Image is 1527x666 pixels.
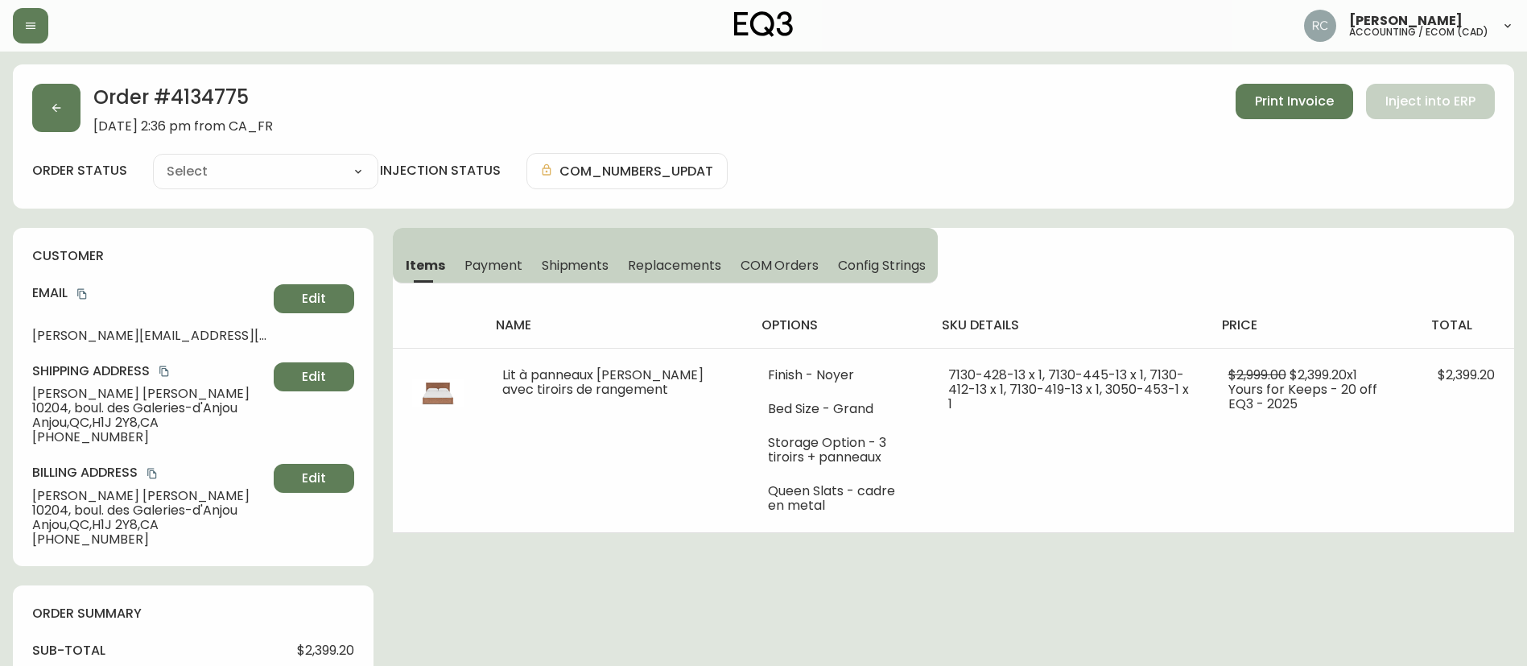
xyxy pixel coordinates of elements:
[741,257,819,274] span: COM Orders
[768,402,909,416] li: Bed Size - Grand
[274,464,354,493] button: Edit
[32,387,267,401] span: [PERSON_NAME] [PERSON_NAME]
[156,363,172,379] button: copy
[32,430,267,445] span: [PHONE_NUMBER]
[406,257,445,274] span: Items
[32,284,267,302] h4: Email
[464,257,522,274] span: Payment
[302,470,326,487] span: Edit
[32,401,267,416] span: 10204, boul. des Galeries-d'Anjou
[302,290,326,308] span: Edit
[32,518,267,532] span: Anjou , QC , H1J 2Y8 , CA
[1438,366,1495,384] span: $2,399.20
[274,284,354,313] button: Edit
[412,368,464,420] img: 7130-428-13-400-1-cljh36mhi01lu0186vrug4wsv.jpg
[734,11,794,37] img: logo
[32,162,127,180] label: order status
[768,368,909,383] li: Finish - Noyer
[32,642,105,660] h4: sub-total
[1349,27,1488,37] h5: accounting / ecom (cad)
[1222,316,1405,334] h4: price
[496,316,736,334] h4: name
[380,162,501,180] h4: injection status
[761,316,915,334] h4: options
[74,286,90,302] button: copy
[32,489,267,503] span: [PERSON_NAME] [PERSON_NAME]
[274,362,354,391] button: Edit
[942,316,1196,334] h4: sku details
[1228,380,1377,413] span: Yours for Keeps - 20 off EQ3 - 2025
[32,503,267,518] span: 10204, boul. des Galeries-d'Anjou
[1255,93,1334,110] span: Print Invoice
[1228,366,1286,384] span: $2,999.00
[32,464,267,482] h4: Billing Address
[93,119,273,134] span: [DATE] 2:36 pm from CA_FR
[502,366,704,399] span: Lit à panneaux [PERSON_NAME] avec tiroirs de rangement
[838,257,925,274] span: Config Strings
[1349,14,1463,27] span: [PERSON_NAME]
[144,465,160,482] button: copy
[1290,366,1357,384] span: $2,399.20 x 1
[1236,84,1353,119] button: Print Invoice
[1304,10,1336,42] img: f4ba4e02bd060be8f1386e3ca455bd0e
[32,247,354,265] h4: customer
[32,605,354,623] h4: order summary
[628,257,720,274] span: Replacements
[948,366,1189,413] span: 7130-428-13 x 1, 7130-445-13 x 1, 7130-412-13 x 1, 7130-419-13 x 1, 3050-453-1 x 1
[297,643,354,658] span: $2,399.20
[32,362,267,380] h4: Shipping Address
[32,532,267,547] span: [PHONE_NUMBER]
[542,257,609,274] span: Shipments
[32,329,267,343] span: [PERSON_NAME][EMAIL_ADDRESS][DOMAIN_NAME]
[768,484,909,513] li: Queen Slats - cadre en metal
[1431,316,1501,334] h4: total
[302,368,326,386] span: Edit
[32,416,267,430] span: Anjou , QC , H1J 2Y8 , CA
[93,84,273,119] h2: Order # 4134775
[768,436,909,465] li: Storage Option - 3 tiroirs + panneaux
